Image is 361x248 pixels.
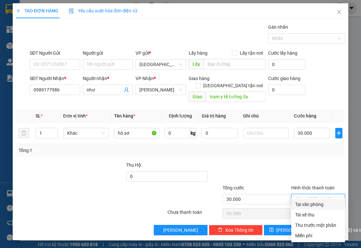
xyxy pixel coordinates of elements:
span: environment [45,36,50,41]
span: delete [218,227,223,233]
span: Cước hàng [294,113,316,118]
span: Định lượng [169,113,192,118]
div: Thu trước một phần [295,222,341,229]
span: plus [336,131,342,136]
li: VP [GEOGRAPHIC_DATA] [3,28,45,49]
div: Người gửi [83,49,133,57]
div: Người nhận [83,75,133,82]
b: Chợ Tiên Thuỷ [51,36,81,41]
button: plus [335,128,342,138]
div: Tổng: 1 [19,147,140,154]
div: VP gửi [136,49,186,57]
input: VD: Bàn, Ghế [114,128,160,138]
input: Dọc đường [204,59,266,69]
span: Xóa Thông tin [225,227,253,234]
li: Nhà xe Tiến Đạt [3,3,94,16]
span: Tổng cước [223,185,244,190]
span: Tên hàng [114,113,135,118]
label: Cước giao hàng [268,76,300,81]
span: Lấy tận nơi [237,49,266,57]
span: Giao [189,91,206,102]
span: [PERSON_NAME] [163,227,198,234]
label: Cước lấy hàng [268,50,297,56]
span: Thu Hộ [126,162,141,168]
span: Yêu cầu xuất hóa đơn điện tử [69,8,137,13]
img: icon [69,8,74,14]
input: Cước lấy hàng [268,59,305,70]
label: Hình thức thanh toán [291,185,335,190]
input: Cước giao hàng [268,85,305,95]
span: save [269,227,274,233]
div: Chưa thanh toán [167,209,222,220]
button: save[PERSON_NAME] [264,225,304,235]
span: Khác [67,128,105,138]
span: phone [45,43,50,48]
span: Giao hàng [189,76,209,81]
button: Close [330,3,348,21]
input: 0 [202,128,238,138]
span: Đơn vị tính [63,113,88,118]
span: Lấy [189,59,204,69]
b: 0325384623 [51,43,77,48]
span: Sài Gòn [139,60,182,69]
span: Tiên Thuỷ [139,85,182,95]
span: Lấy hàng [189,50,208,56]
th: Ghi chú [240,110,291,122]
input: Ghi Chú [243,128,289,138]
span: VP Nhận [136,76,154,81]
div: SĐT Người Gửi [30,49,80,57]
img: logo.jpg [3,3,26,26]
button: [PERSON_NAME] [154,225,208,235]
span: kg [190,128,196,138]
li: VP [PERSON_NAME] [45,28,87,35]
span: [PERSON_NAME] [276,227,311,234]
button: delete [19,128,29,138]
span: plus [16,8,21,13]
button: printer[PERSON_NAME] và In [305,225,345,235]
div: Miễn phí [295,232,341,239]
span: close [337,9,342,15]
div: SĐT Người Nhận [30,75,80,82]
span: Giá trị hàng [202,113,226,118]
span: SL [36,113,41,118]
button: deleteXóa Thông tin [209,225,263,235]
input: Dọc đường [206,91,266,102]
label: Gán nhãn [268,24,288,30]
span: [GEOGRAPHIC_DATA] tận nơi [201,82,266,89]
span: user-add [124,87,129,92]
div: Tài xế thu [295,211,341,218]
span: TẠO ĐƠN HÀNG [16,8,58,13]
div: Tại văn phòng [295,201,341,208]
